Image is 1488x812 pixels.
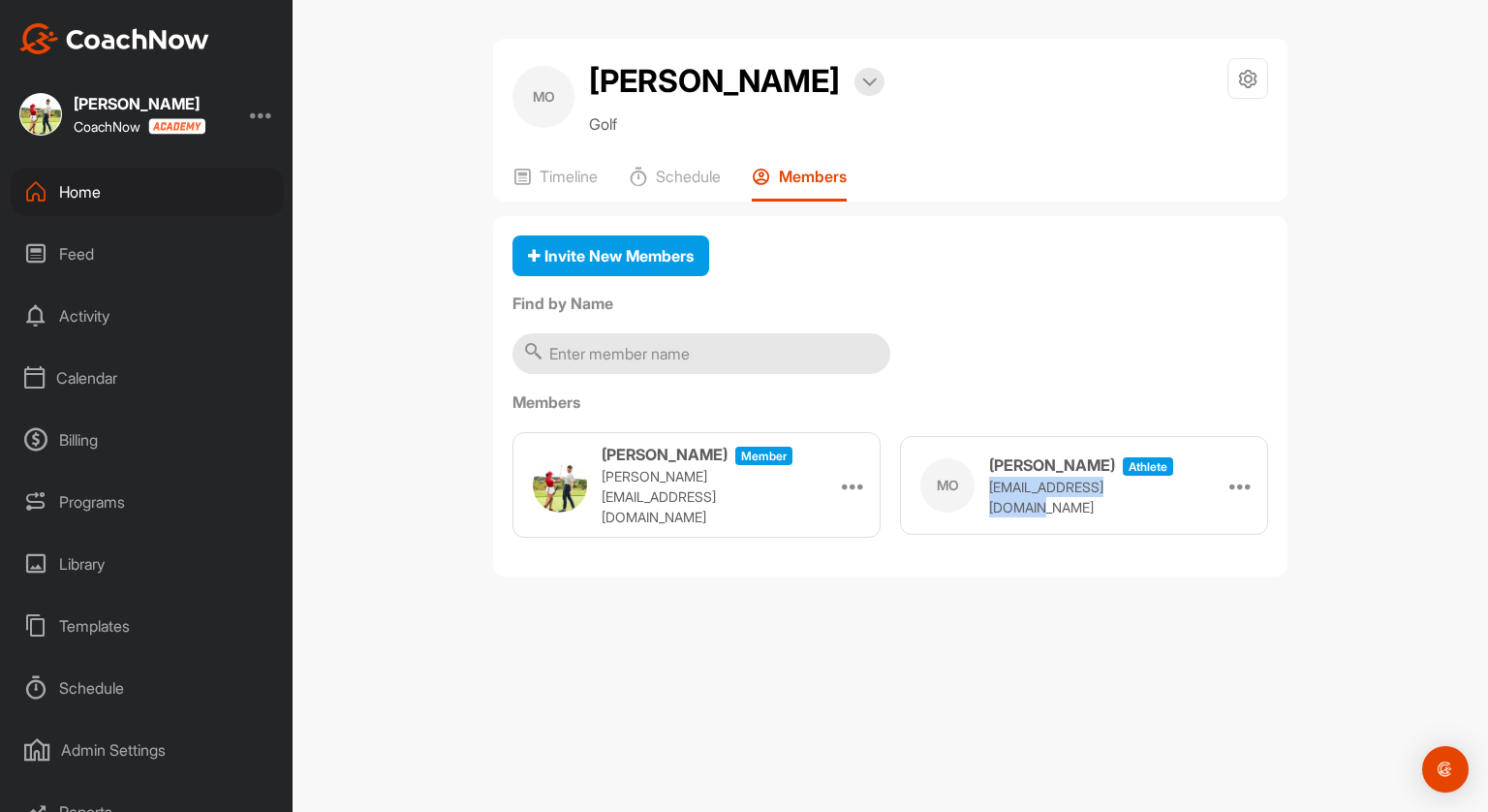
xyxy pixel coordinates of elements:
[19,93,62,136] img: square_b28d4afc79bb959973c90dc31c5bce29.jpg
[589,112,884,136] p: Golf
[602,466,795,527] p: [PERSON_NAME][EMAIL_ADDRESS][DOMAIN_NAME]
[989,477,1183,517] p: [EMAIL_ADDRESS][DOMAIN_NAME]
[512,66,574,128] div: MO
[11,664,284,712] div: Schedule
[11,168,284,216] div: Home
[148,118,205,135] img: CoachNow acadmey
[1422,746,1469,793] div: Open Intercom Messenger
[11,416,284,464] div: Billing
[512,235,709,277] button: Invite New Members
[512,292,1268,315] label: Find by Name
[19,23,209,54] img: CoachNow
[533,458,587,513] img: user
[74,96,205,111] div: [PERSON_NAME]
[512,390,1268,414] label: Members
[589,58,840,105] h2: [PERSON_NAME]
[989,453,1115,477] h3: [PERSON_NAME]
[11,602,284,650] div: Templates
[540,167,598,186] p: Timeline
[1123,457,1173,476] span: athlete
[528,246,694,265] span: Invite New Members
[920,458,975,513] div: MO
[74,118,205,135] div: CoachNow
[11,230,284,278] div: Feed
[656,167,721,186] p: Schedule
[11,478,284,526] div: Programs
[11,726,284,774] div: Admin Settings
[512,333,890,374] input: Enter member name
[779,167,847,186] p: Members
[11,540,284,588] div: Library
[862,78,877,87] img: arrow-down
[602,443,728,466] h3: [PERSON_NAME]
[735,447,792,465] span: Member
[11,292,284,340] div: Activity
[11,354,284,402] div: Calendar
